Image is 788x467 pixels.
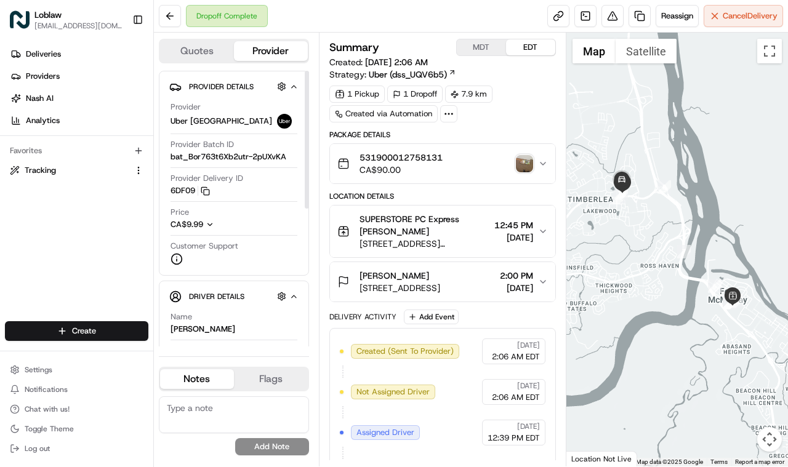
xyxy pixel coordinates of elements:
[677,245,691,258] div: 7
[387,86,443,103] div: 1 Dropoff
[488,433,540,444] span: 12:39 PM EDT
[360,213,489,237] span: SUPERSTORE PC Express [PERSON_NAME]
[12,160,79,170] div: Past conversations
[5,361,148,378] button: Settings
[369,68,456,81] a: Uber (dss_UQV6b5)
[104,276,114,286] div: 💻
[171,345,252,356] span: Pickup Phone Number
[329,105,438,122] a: Created via Automation
[360,164,443,176] span: CA$90.00
[171,151,286,162] span: bat_Bor763t6Xb2utr-2pUXvKA
[636,458,703,465] span: Map data ©2025 Google
[25,191,34,201] img: 1736555255976-a54dd68f-1ca7-489b-9aae-adbdc363a1c4
[171,311,192,322] span: Name
[614,186,628,200] div: 10
[723,295,737,309] div: 1
[25,165,56,176] span: Tracking
[171,324,235,335] div: [PERSON_NAME]
[116,275,198,287] span: API Documentation
[109,224,134,234] span: [DATE]
[5,321,148,341] button: Create
[329,68,456,81] div: Strategy:
[517,421,540,431] span: [DATE]
[723,10,778,22] span: Cancel Delivery
[445,86,492,103] div: 7.9 km
[517,340,540,350] span: [DATE]
[25,385,68,394] span: Notifications
[25,365,52,375] span: Settings
[329,312,396,322] div: Delivery Activity
[494,231,533,244] span: [DATE]
[26,93,54,104] span: Nash AI
[329,56,428,68] span: Created:
[708,279,722,293] div: 6
[32,79,203,92] input: Clear
[569,450,610,466] a: Open this area in Google Maps (opens a new window)
[329,130,556,140] div: Package Details
[360,282,440,294] span: [STREET_ADDRESS]
[169,76,299,97] button: Provider Details
[171,219,203,230] span: CA$9.99
[171,102,201,113] span: Provider
[613,190,626,204] div: 9
[209,121,224,136] button: Start new chat
[34,9,62,21] button: Loblaw
[5,420,148,437] button: Toggle Theme
[404,309,459,324] button: Add Event
[569,450,610,466] img: Google
[5,161,148,180] button: Tracking
[25,444,50,453] span: Log out
[365,57,428,68] span: [DATE] 2:06 AM
[457,39,506,55] button: MDT
[360,269,429,282] span: [PERSON_NAME]
[656,5,699,27] button: Reassign
[234,41,308,61] button: Provider
[38,224,100,234] span: [PERSON_NAME]
[12,179,32,199] img: Klarizel Pensader
[616,39,677,63] button: Show satellite imagery
[171,185,210,196] button: 6DF09
[277,114,292,129] img: uber-new-logo.jpeg
[757,427,782,452] button: Map camera controls
[5,381,148,398] button: Notifications
[26,115,60,126] span: Analytics
[12,212,32,232] img: Jandy Espique
[330,144,555,183] button: 531900012758131CA$90.00photo_proof_of_delivery image
[369,68,447,81] span: Uber (dss_UQV6b5)
[517,381,540,391] span: [DATE]
[566,451,637,466] div: Location Not Live
[5,44,153,64] a: Deliveries
[102,224,107,234] span: •
[492,392,540,403] span: 2:06 AM EDT
[104,191,108,201] span: •
[516,155,533,172] img: photo_proof_of_delivery image
[729,294,742,308] div: 5
[710,458,728,465] a: Terms
[25,225,34,234] img: 1736555255976-a54dd68f-1ca7-489b-9aae-adbdc363a1c4
[25,424,74,434] span: Toggle Theme
[12,49,224,69] p: Welcome 👋
[356,346,454,357] span: Created (Sent To Provider)
[757,39,782,63] button: Toggle fullscreen view
[329,86,385,103] div: 1 Pickup
[10,165,129,176] a: Tracking
[160,369,234,389] button: Notes
[171,241,238,252] span: Customer Support
[5,141,148,161] div: Favorites
[26,71,60,82] span: Providers
[169,286,299,306] button: Driver Details
[12,276,22,286] div: 📗
[330,206,555,257] button: SUPERSTORE PC Express [PERSON_NAME][STREET_ADDRESS][PERSON_NAME]12:45 PM[DATE]
[234,369,308,389] button: Flags
[360,151,443,164] span: 531900012758131
[723,296,736,309] div: 4
[26,49,61,60] span: Deliveries
[189,82,254,92] span: Provider Details
[329,42,379,53] h3: Summary
[5,111,153,130] a: Analytics
[5,401,148,418] button: Chat with us!
[10,10,30,30] img: Loblaw
[34,21,123,31] button: [EMAIL_ADDRESS][DOMAIN_NAME]
[72,325,96,337] span: Create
